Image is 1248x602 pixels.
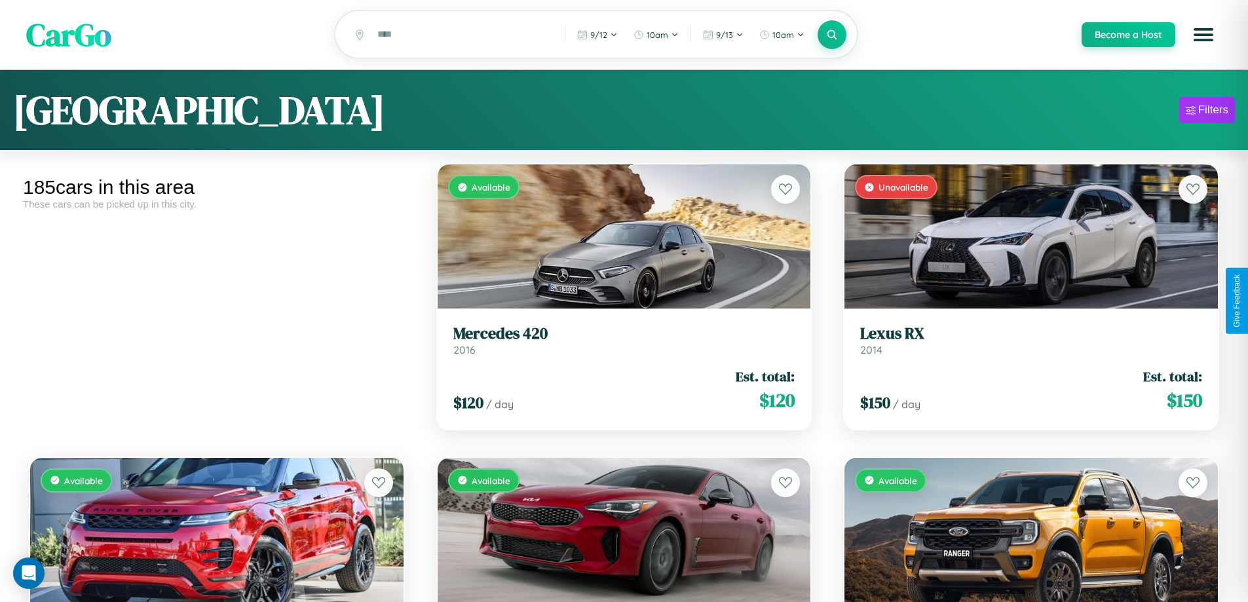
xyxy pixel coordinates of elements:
button: 10am [753,24,811,45]
h1: [GEOGRAPHIC_DATA] [13,83,385,137]
span: $ 120 [453,392,483,413]
div: Open Intercom Messenger [13,557,45,589]
button: 9/12 [571,24,624,45]
span: Available [472,181,510,193]
span: Est. total: [736,367,795,386]
span: 2014 [860,343,882,356]
span: 10am [647,29,668,40]
span: CarGo [26,13,111,56]
div: Give Feedback [1232,274,1241,328]
div: These cars can be picked up in this city. [23,198,411,210]
span: Est. total: [1143,367,1202,386]
span: Available [64,475,103,486]
button: Open menu [1185,16,1222,53]
span: 9 / 12 [590,29,607,40]
span: $ 150 [860,392,890,413]
span: $ 120 [759,387,795,413]
span: $ 150 [1167,387,1202,413]
div: Filters [1198,103,1228,117]
span: Available [472,475,510,486]
span: 10am [772,29,794,40]
h3: Mercedes 420 [453,324,795,343]
button: Filters [1179,97,1235,123]
a: Mercedes 4202016 [453,324,795,356]
button: 10am [627,24,685,45]
button: 9/13 [696,24,750,45]
span: Available [879,475,917,486]
span: / day [893,398,920,411]
div: 185 cars in this area [23,176,411,198]
span: 2016 [453,343,476,356]
h3: Lexus RX [860,324,1202,343]
span: Unavailable [879,181,928,193]
span: / day [486,398,514,411]
span: 9 / 13 [716,29,733,40]
a: Lexus RX2014 [860,324,1202,356]
button: Become a Host [1082,22,1175,47]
